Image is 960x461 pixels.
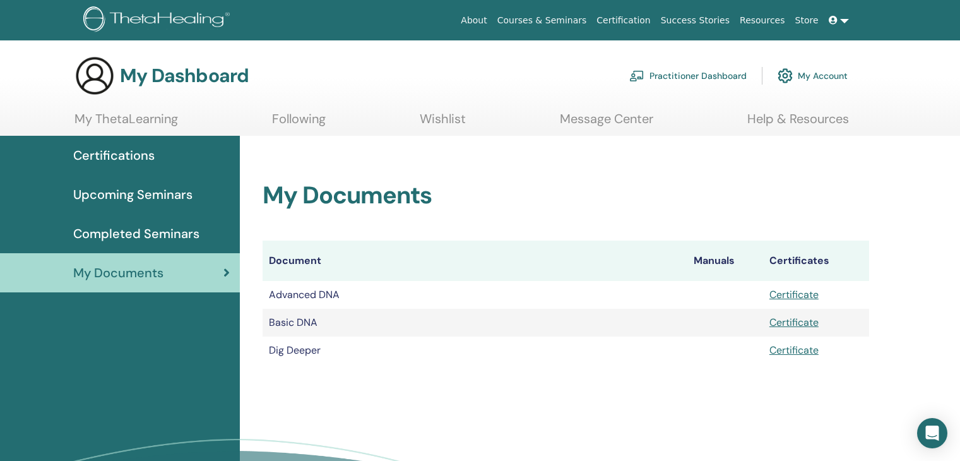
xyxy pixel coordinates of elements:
[74,56,115,96] img: generic-user-icon.jpg
[629,62,747,90] a: Practitioner Dashboard
[656,9,735,32] a: Success Stories
[73,224,199,243] span: Completed Seminars
[456,9,492,32] a: About
[769,344,819,357] a: Certificate
[420,111,466,136] a: Wishlist
[263,241,687,281] th: Document
[917,418,947,448] div: Open Intercom Messenger
[778,62,848,90] a: My Account
[74,111,178,136] a: My ThetaLearning
[591,9,655,32] a: Certification
[629,70,644,81] img: chalkboard-teacher.svg
[747,111,849,136] a: Help & Resources
[83,6,234,35] img: logo.png
[492,9,592,32] a: Courses & Seminars
[263,337,687,364] td: Dig Deeper
[790,9,824,32] a: Store
[272,111,326,136] a: Following
[73,185,193,204] span: Upcoming Seminars
[687,241,763,281] th: Manuals
[763,241,869,281] th: Certificates
[263,309,687,337] td: Basic DNA
[73,263,163,282] span: My Documents
[73,146,155,165] span: Certifications
[778,65,793,87] img: cog.svg
[769,316,819,329] a: Certificate
[769,288,819,301] a: Certificate
[263,181,869,210] h2: My Documents
[735,9,790,32] a: Resources
[120,64,249,87] h3: My Dashboard
[263,281,687,309] td: Advanced DNA
[560,111,653,136] a: Message Center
